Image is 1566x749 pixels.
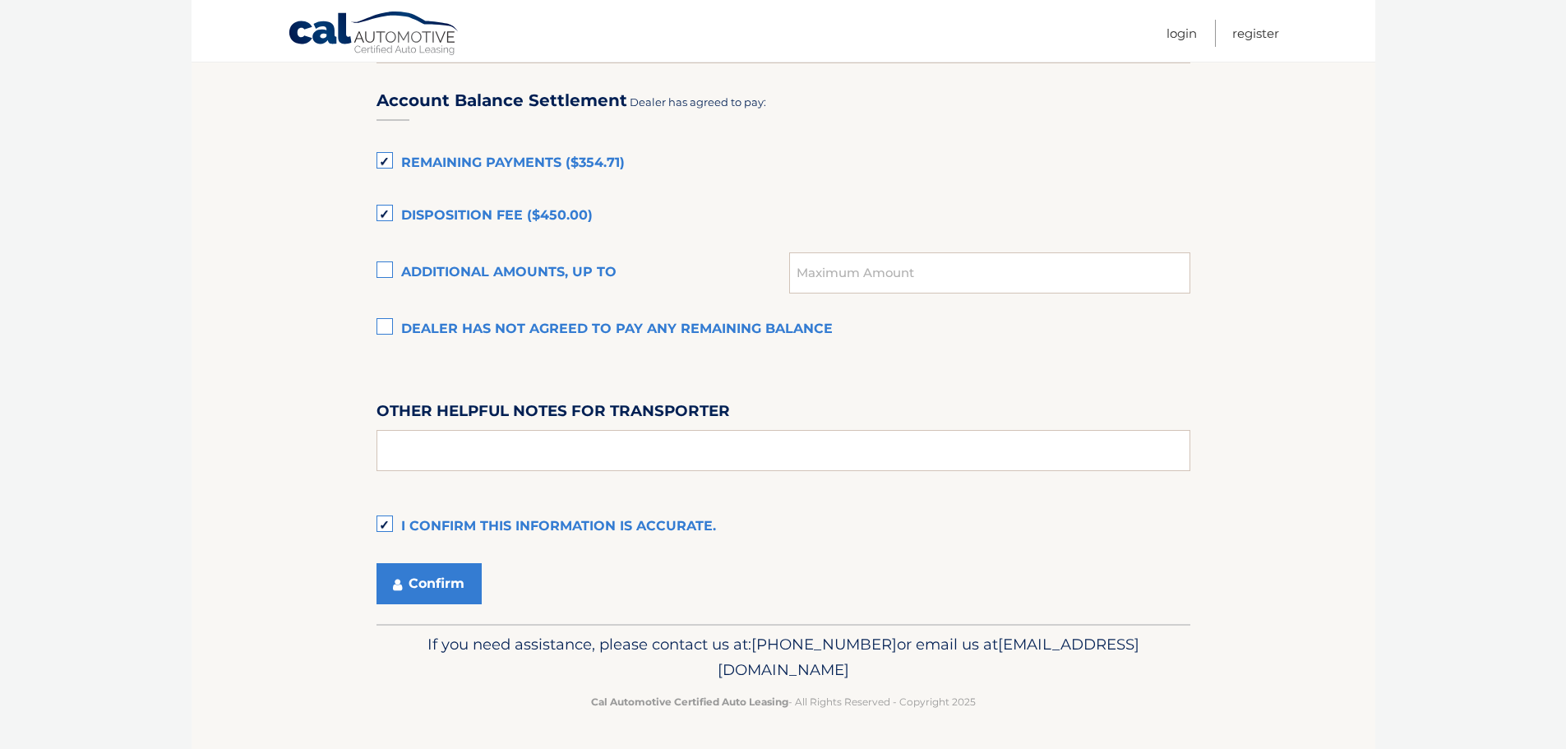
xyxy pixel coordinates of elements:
[288,11,460,58] a: Cal Automotive
[1166,20,1197,47] a: Login
[1232,20,1279,47] a: Register
[789,252,1190,294] input: Maximum Amount
[591,696,788,708] strong: Cal Automotive Certified Auto Leasing
[376,90,627,111] h3: Account Balance Settlement
[376,257,790,289] label: Additional amounts, up to
[751,635,897,654] span: [PHONE_NUMBER]
[387,631,1180,684] p: If you need assistance, please contact us at: or email us at
[387,693,1180,710] p: - All Rights Reserved - Copyright 2025
[376,563,482,604] button: Confirm
[376,147,1190,180] label: Remaining Payments ($354.71)
[630,95,766,109] span: Dealer has agreed to pay:
[376,313,1190,346] label: Dealer has not agreed to pay any remaining balance
[376,511,1190,543] label: I confirm this information is accurate.
[376,399,730,429] label: Other helpful notes for transporter
[376,200,1190,233] label: Disposition Fee ($450.00)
